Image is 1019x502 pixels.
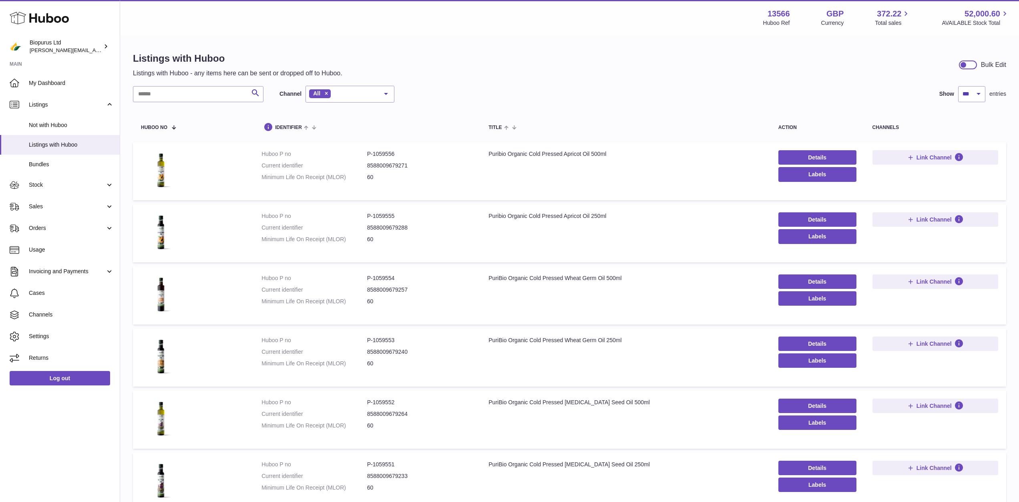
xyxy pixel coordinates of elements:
[778,125,856,130] div: action
[29,161,114,168] span: Bundles
[768,8,790,19] strong: 13566
[942,19,1009,27] span: AVAILABLE Stock Total
[261,212,367,220] dt: Huboo P no
[981,60,1006,69] div: Bulk Edit
[875,19,910,27] span: Total sales
[10,40,22,52] img: peter@biopurus.co.uk
[29,268,105,275] span: Invoicing and Payments
[367,236,473,243] dd: 60
[778,461,856,475] a: Details
[29,246,114,254] span: Usage
[875,8,910,27] a: 372.22 Total sales
[488,212,762,220] div: Puribio Organic Cold Pressed Apricot Oil 250ml
[916,278,952,285] span: Link Channel
[367,484,473,492] dd: 60
[141,212,181,252] img: Puribio Organic Cold Pressed Apricot Oil 250ml
[488,150,762,158] div: Puribio Organic Cold Pressed Apricot Oil 500ml
[488,399,762,406] div: PuriBio Organic Cold Pressed [MEDICAL_DATA] Seed Oil 500ml
[133,69,342,78] p: Listings with Huboo - any items here can be sent or dropped off to Huboo.
[261,173,367,181] dt: Minimum Life On Receipt (MLOR)
[778,478,856,492] button: Labels
[367,173,473,181] dd: 60
[275,125,302,130] span: identifier
[916,154,952,161] span: Link Channel
[942,8,1009,27] a: 52,000.60 AVAILABLE Stock Total
[367,162,473,169] dd: 8588009679271
[778,229,856,244] button: Labels
[261,399,367,406] dt: Huboo P no
[367,286,473,294] dd: 8588009679257
[29,101,105,109] span: Listings
[989,90,1006,98] span: entries
[261,286,367,294] dt: Current identifier
[778,274,856,289] a: Details
[141,337,181,377] img: PuriBio Organic Cold Pressed Wheat Germ Oil 250ml
[29,311,114,319] span: Channels
[261,472,367,480] dt: Current identifier
[778,150,856,165] a: Details
[367,461,473,468] dd: P-1059551
[872,150,998,165] button: Link Channel
[367,399,473,406] dd: P-1059552
[261,348,367,356] dt: Current identifier
[261,360,367,367] dt: Minimum Life On Receipt (MLOR)
[367,337,473,344] dd: P-1059553
[488,461,762,468] div: PuriBio Organic Cold Pressed [MEDICAL_DATA] Seed Oil 250ml
[872,125,998,130] div: channels
[778,291,856,306] button: Labels
[30,47,161,53] span: [PERSON_NAME][EMAIL_ADDRESS][DOMAIN_NAME]
[367,212,473,220] dd: P-1059555
[965,8,1000,19] span: 52,000.60
[872,212,998,227] button: Link Channel
[261,162,367,169] dt: Current identifier
[261,461,367,468] dt: Huboo P no
[29,141,114,149] span: Listings with Huboo
[30,39,102,54] div: Biopurus Ltd
[367,410,473,418] dd: 8588009679264
[29,289,114,297] span: Cases
[313,90,320,97] span: All
[133,52,342,65] h1: Listings with Huboo
[872,337,998,351] button: Link Channel
[29,333,114,340] span: Settings
[367,224,473,232] dd: 8588009679288
[279,90,301,98] label: Channel
[261,150,367,158] dt: Huboo P no
[367,348,473,356] dd: 8588009679240
[778,337,856,351] a: Details
[821,19,844,27] div: Currency
[10,371,110,385] a: Log out
[29,181,105,189] span: Stock
[141,399,181,439] img: PuriBio Organic Cold Pressed Milk Thistle Seed Oil 500ml
[916,340,952,347] span: Link Channel
[29,79,114,87] span: My Dashboard
[488,337,762,344] div: PuriBio Organic Cold Pressed Wheat Germ Oil 250ml
[778,415,856,430] button: Labels
[29,203,105,210] span: Sales
[261,337,367,344] dt: Huboo P no
[141,274,181,315] img: PuriBio Organic Cold Pressed Wheat Germ Oil 500ml
[367,298,473,305] dd: 60
[916,402,952,409] span: Link Channel
[763,19,790,27] div: Huboo Ref
[916,216,952,223] span: Link Channel
[367,472,473,480] dd: 8588009679233
[261,298,367,305] dt: Minimum Life On Receipt (MLOR)
[778,212,856,227] a: Details
[939,90,954,98] label: Show
[872,399,998,413] button: Link Channel
[877,8,901,19] span: 372.22
[826,8,844,19] strong: GBP
[261,274,367,282] dt: Huboo P no
[141,461,181,501] img: PuriBio Organic Cold Pressed Milk Thistle Seed Oil 250ml
[778,167,856,181] button: Labels
[488,125,502,130] span: title
[872,274,998,289] button: Link Channel
[367,422,473,429] dd: 60
[29,224,105,232] span: Orders
[261,484,367,492] dt: Minimum Life On Receipt (MLOR)
[261,236,367,243] dt: Minimum Life On Receipt (MLOR)
[141,125,167,130] span: Huboo no
[916,464,952,472] span: Link Channel
[29,121,114,129] span: Not with Huboo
